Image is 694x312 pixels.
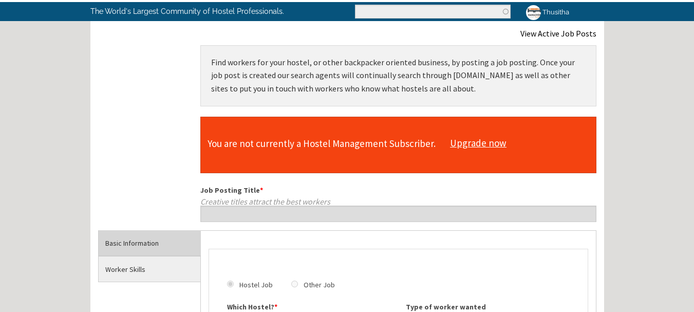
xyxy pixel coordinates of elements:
a: Upgrade now [445,134,512,153]
a: Basic Information [99,230,201,255]
input: Enter the terms you wish to search for. [355,5,511,19]
a: Worker Skills [99,256,200,282]
label: Hostel Job [239,280,273,290]
div: You are not currently a Hostel Management Subscriber. [200,117,596,173]
a: Thusitha [518,2,575,22]
span: This field is required. [260,186,263,195]
p: The World's Largest Community of Hostel Professionals. [90,2,305,21]
label: Other Job [304,280,335,290]
p: Find workers for your hostel, or other backpacker oriented business, by posting a job posting. On... [211,56,586,96]
img: Thusitha's picture [524,4,542,22]
label: Job Posting Title [200,185,596,196]
span: Creative titles attract the best workers [200,196,330,207]
a: View Active Job Posts [520,28,596,39]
